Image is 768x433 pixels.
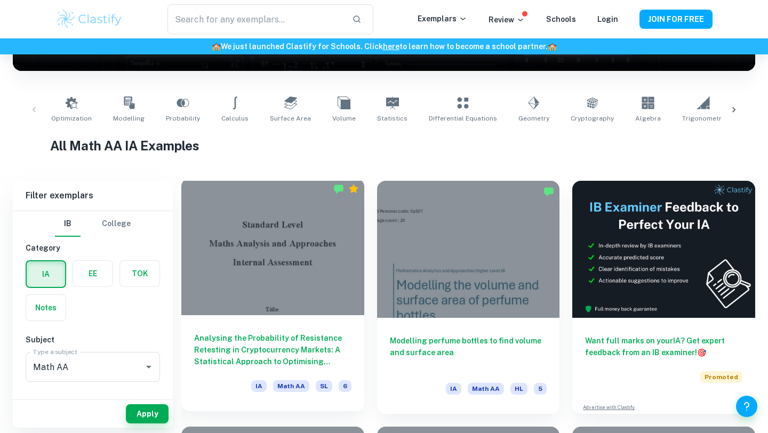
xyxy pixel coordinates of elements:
a: Modelling perfume bottles to find volume and surface areaIAMath AAHL5 [377,181,560,414]
button: IA [27,261,65,287]
span: IA [446,383,461,395]
a: Login [597,15,618,23]
span: Statistics [377,114,407,123]
label: Type a subject [33,347,77,356]
div: Premium [348,183,359,194]
span: Calculus [221,114,249,123]
span: Surface Area [270,114,311,123]
h6: Modelling perfume bottles to find volume and surface area [390,335,547,370]
button: Notes [26,295,66,320]
span: 🎯 [697,348,706,357]
span: Geometry [518,114,549,123]
span: IA [251,380,267,392]
input: Search for any exemplars... [167,4,343,34]
h6: Category [26,242,160,254]
a: Schools [546,15,576,23]
span: Modelling [113,114,145,123]
span: 6 [339,380,351,392]
p: Exemplars [418,13,467,25]
a: here [383,42,399,51]
span: Probability [166,114,200,123]
button: JOIN FOR FREE [639,10,713,29]
img: Marked [543,186,554,197]
span: Cryptography [571,114,614,123]
a: Want full marks on yourIA? Get expert feedback from an IB examiner!PromotedAdvertise with Clastify [572,181,755,414]
p: Review [489,14,525,26]
span: Volume [332,114,356,123]
span: Promoted [700,371,742,383]
span: 🏫 [548,42,557,51]
span: Math AA [468,383,504,395]
img: Thumbnail [572,181,755,318]
div: Filter type choice [55,211,131,237]
button: EE [73,261,113,286]
button: IB [55,211,81,237]
h6: Want full marks on your IA ? Get expert feedback from an IB examiner! [585,335,742,358]
button: Help and Feedback [736,396,757,417]
span: HL [510,383,527,395]
button: Open [141,359,156,374]
h1: All Math AA IA Examples [50,136,718,155]
span: Math AA [273,380,309,392]
span: SL [316,380,332,392]
a: Analysing the Probability of Resistance Retesting in Cryptocurrency Markets: A Statistical Approa... [181,181,364,414]
span: 5 [534,383,547,395]
span: Trigonometry [682,114,725,123]
button: TOK [120,261,159,286]
button: Apply [126,404,169,423]
h6: We just launched Clastify for Schools. Click to learn how to become a school partner. [2,41,766,52]
span: 🏫 [212,42,221,51]
h6: Filter exemplars [13,181,173,211]
span: Algebra [635,114,661,123]
a: Advertise with Clastify [583,404,635,411]
span: Optimization [51,114,92,123]
h6: Analysing the Probability of Resistance Retesting in Cryptocurrency Markets: A Statistical Approa... [194,332,351,367]
img: Clastify logo [55,9,123,30]
h6: Subject [26,334,160,346]
span: Differential Equations [429,114,497,123]
img: Marked [333,183,344,194]
button: College [102,211,131,237]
